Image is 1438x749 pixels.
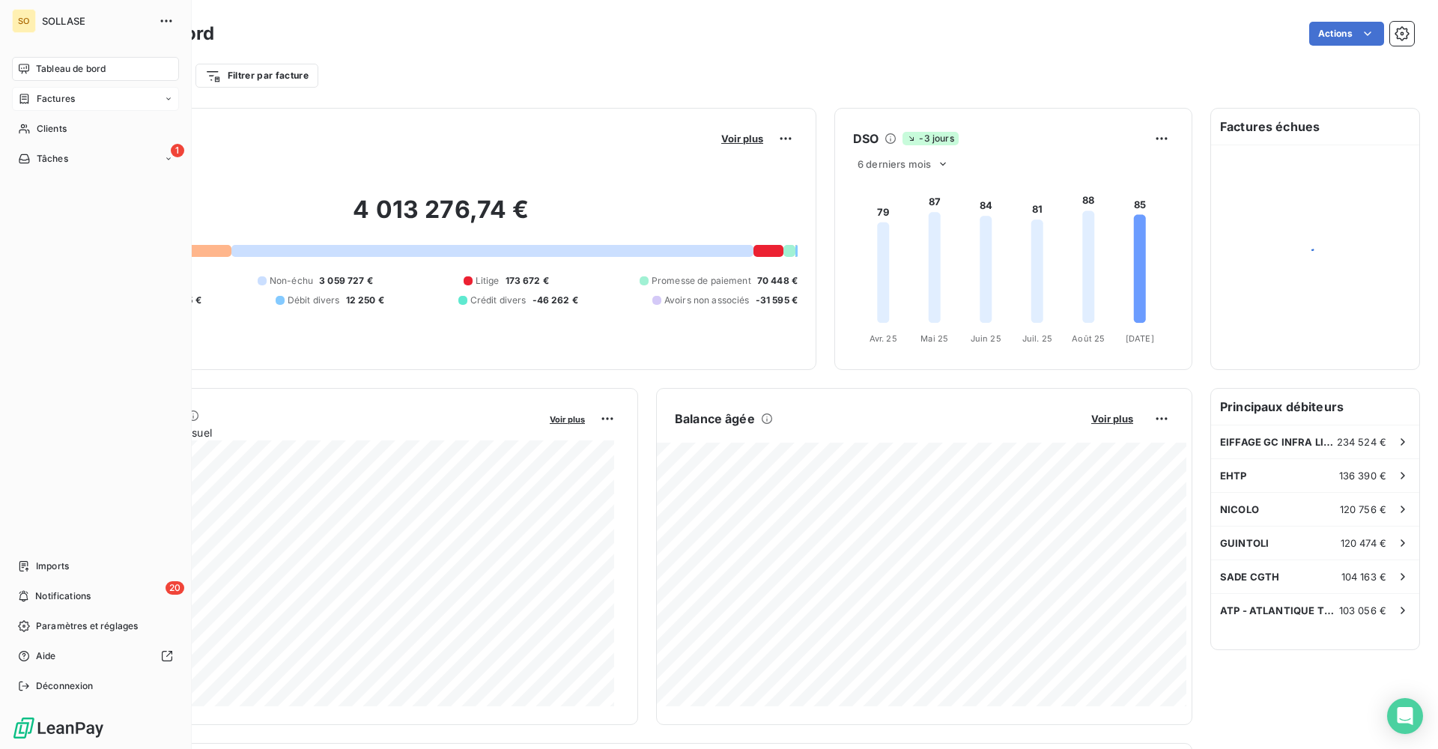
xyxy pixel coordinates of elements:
span: 3 059 727 € [319,274,373,288]
tspan: Avr. 25 [870,333,897,344]
span: Promesse de paiement [652,274,751,288]
span: Tâches [37,152,68,166]
h6: Balance âgée [675,410,755,428]
span: Crédit divers [470,294,527,307]
tspan: Mai 25 [920,333,948,344]
span: SADE CGTH [1220,571,1279,583]
span: Voir plus [721,133,763,145]
h6: Factures échues [1211,109,1419,145]
span: Voir plus [550,414,585,425]
span: EHTP [1220,470,1247,482]
span: Litige [476,274,500,288]
span: EIFFAGE GC INFRA LINEAIRES [1220,436,1337,448]
span: 70 448 € [757,274,798,288]
span: Voir plus [1091,413,1133,425]
h6: DSO [853,130,879,148]
span: 103 056 € [1339,604,1386,616]
span: ATP - ATLANTIQUE TRAVAUX PUBLICS [1220,604,1339,616]
button: Voir plus [1087,412,1138,425]
h6: Principaux débiteurs [1211,389,1419,425]
span: GUINTOLI [1220,537,1269,549]
span: NICOLO [1220,503,1259,515]
tspan: Juil. 25 [1022,333,1052,344]
span: 104 163 € [1341,571,1386,583]
span: Déconnexion [36,679,94,693]
span: 12 250 € [346,294,384,307]
span: Chiffre d'affaires mensuel [85,425,539,440]
span: Avoirs non associés [664,294,750,307]
tspan: Juin 25 [971,333,1001,344]
span: 6 derniers mois [858,158,931,170]
span: 120 474 € [1341,537,1386,549]
tspan: [DATE] [1126,333,1154,344]
tspan: Août 25 [1072,333,1105,344]
span: 1 [171,144,184,157]
span: -31 595 € [756,294,798,307]
span: -3 jours [902,132,958,145]
span: SOLLASE [42,15,150,27]
span: 20 [166,581,184,595]
button: Voir plus [717,132,768,145]
span: Clients [37,122,67,136]
button: Voir plus [545,412,589,425]
a: Aide [12,644,179,668]
span: Notifications [35,589,91,603]
span: Imports [36,560,69,573]
div: Open Intercom Messenger [1387,698,1423,734]
img: Logo LeanPay [12,716,105,740]
span: 120 756 € [1340,503,1386,515]
span: Débit divers [288,294,340,307]
span: Tableau de bord [36,62,106,76]
h2: 4 013 276,74 € [85,195,798,240]
span: 173 672 € [506,274,549,288]
button: Actions [1309,22,1384,46]
span: Non-échu [270,274,313,288]
div: SO [12,9,36,33]
span: Factures [37,92,75,106]
span: 136 390 € [1339,470,1386,482]
span: -46 262 € [533,294,578,307]
button: Filtrer par facture [195,64,318,88]
span: Paramètres et réglages [36,619,138,633]
span: Aide [36,649,56,663]
span: 234 524 € [1337,436,1386,448]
